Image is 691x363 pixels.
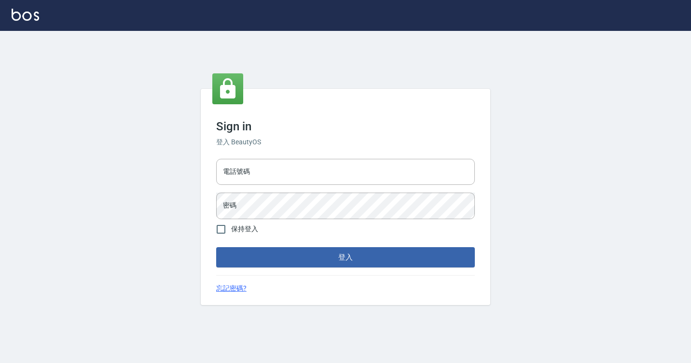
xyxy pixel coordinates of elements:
a: 忘記密碼? [216,283,247,293]
span: 保持登入 [231,224,258,234]
h6: 登入 BeautyOS [216,137,475,147]
img: Logo [12,9,39,21]
button: 登入 [216,247,475,267]
h3: Sign in [216,120,475,133]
